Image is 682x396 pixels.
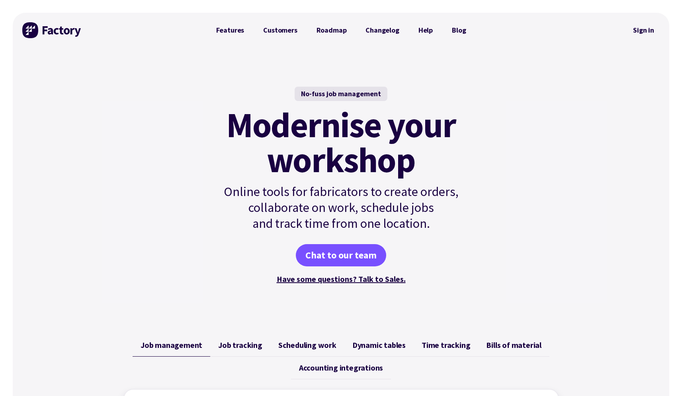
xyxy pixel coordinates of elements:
p: Online tools for fabricators to create orders, collaborate on work, schedule jobs and track time ... [207,184,476,231]
div: No-fuss job management [295,87,387,101]
a: Have some questions? Talk to Sales. [277,274,406,284]
a: Chat to our team [296,244,386,266]
a: Sign in [627,21,660,39]
span: Job tracking [218,340,262,350]
a: Blog [442,22,475,38]
span: Time tracking [422,340,470,350]
span: Accounting integrations [299,363,383,373]
span: Dynamic tables [352,340,406,350]
span: Job management [141,340,202,350]
span: Bills of material [486,340,541,350]
nav: Primary Navigation [207,22,476,38]
mark: Modernise your workshop [226,107,456,177]
nav: Secondary Navigation [627,21,660,39]
a: Customers [254,22,307,38]
span: Scheduling work [278,340,336,350]
img: Factory [22,22,82,38]
a: Features [207,22,254,38]
a: Help [409,22,442,38]
a: Roadmap [307,22,356,38]
a: Changelog [356,22,408,38]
